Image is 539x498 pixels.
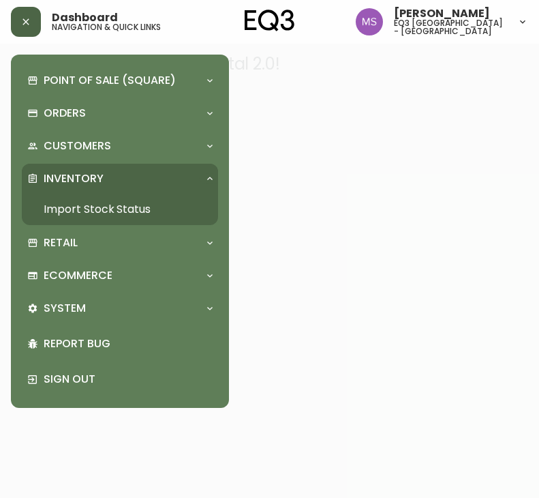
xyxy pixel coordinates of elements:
[22,98,218,128] div: Orders
[44,235,78,250] p: Retail
[44,268,112,283] p: Ecommerce
[22,131,218,161] div: Customers
[52,23,161,31] h5: navigation & quick links
[22,326,218,362] div: Report Bug
[44,301,86,316] p: System
[22,164,218,194] div: Inventory
[22,293,218,323] div: System
[245,10,295,31] img: logo
[394,8,490,19] span: [PERSON_NAME]
[22,65,218,96] div: Point of Sale (Square)
[22,261,218,291] div: Ecommerce
[356,8,383,35] img: 1b6e43211f6f3cc0b0729c9049b8e7af
[44,171,104,186] p: Inventory
[52,12,118,23] span: Dashboard
[394,19,506,35] h5: eq3 [GEOGRAPHIC_DATA] - [GEOGRAPHIC_DATA]
[44,138,111,153] p: Customers
[44,372,213,387] p: Sign Out
[44,106,86,121] p: Orders
[22,194,218,225] a: Import Stock Status
[44,73,176,88] p: Point of Sale (Square)
[22,362,218,397] div: Sign Out
[22,228,218,258] div: Retail
[44,336,213,351] p: Report Bug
